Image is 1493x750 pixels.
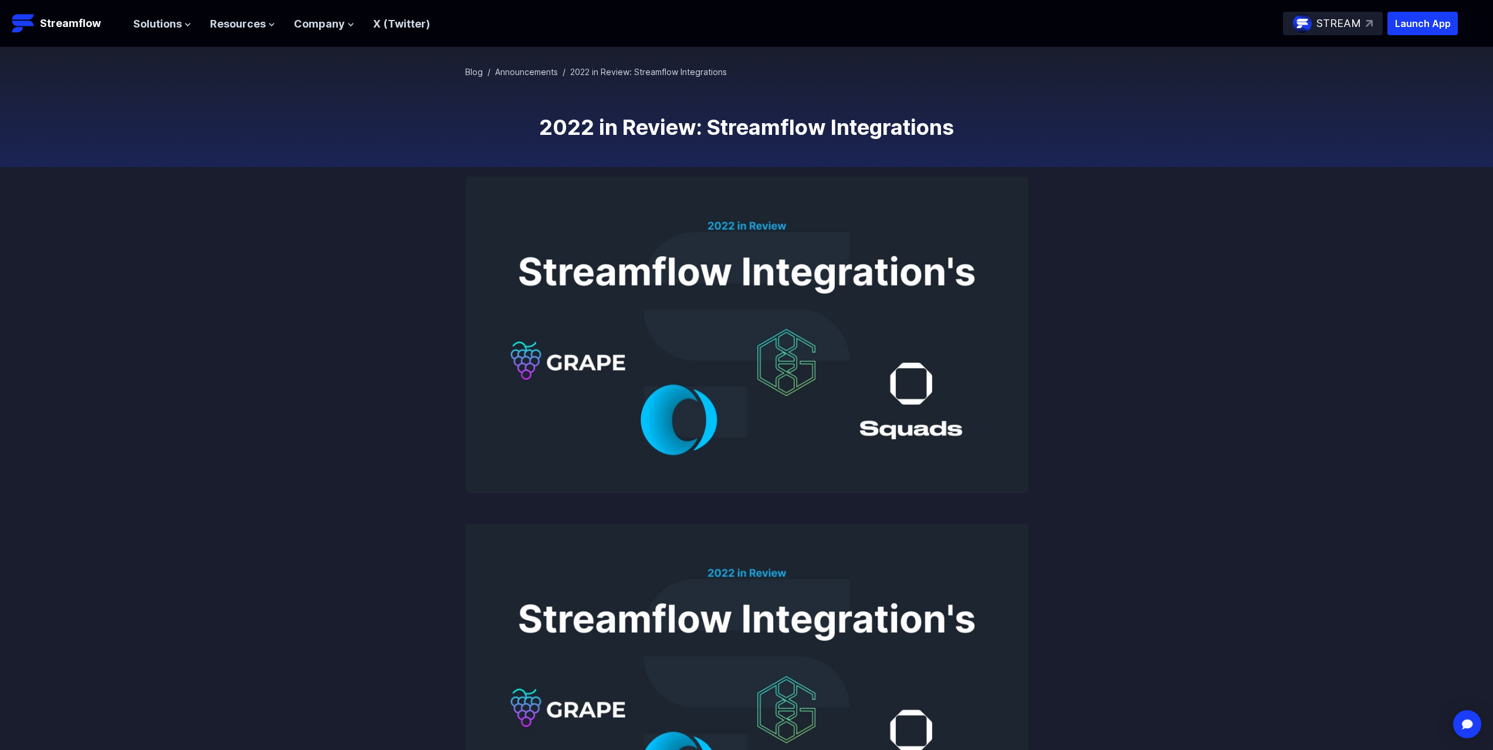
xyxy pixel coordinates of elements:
[12,12,35,35] img: Streamflow Logo
[12,12,121,35] a: Streamflow
[210,16,266,33] span: Resources
[373,18,430,30] a: X (Twitter)
[133,16,191,33] button: Solutions
[1387,12,1458,35] button: Launch App
[1316,15,1361,32] p: STREAM
[1453,710,1481,738] div: Open Intercom Messenger
[465,67,483,77] a: Blog
[487,67,490,77] span: /
[570,67,727,77] span: 2022 in Review: Streamflow Integrations
[495,67,558,77] a: Announcements
[465,116,1028,139] h1: 2022 in Review: Streamflow Integrations
[294,16,345,33] span: Company
[1366,20,1373,27] img: top-right-arrow.svg
[465,177,1028,493] img: 2022 in Review: Streamflow Integrations
[210,16,275,33] button: Resources
[563,67,566,77] span: /
[40,15,101,32] p: Streamflow
[294,16,354,33] button: Company
[1283,12,1383,35] a: STREAM
[133,16,182,33] span: Solutions
[1293,14,1312,33] img: streamflow-logo-circle.png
